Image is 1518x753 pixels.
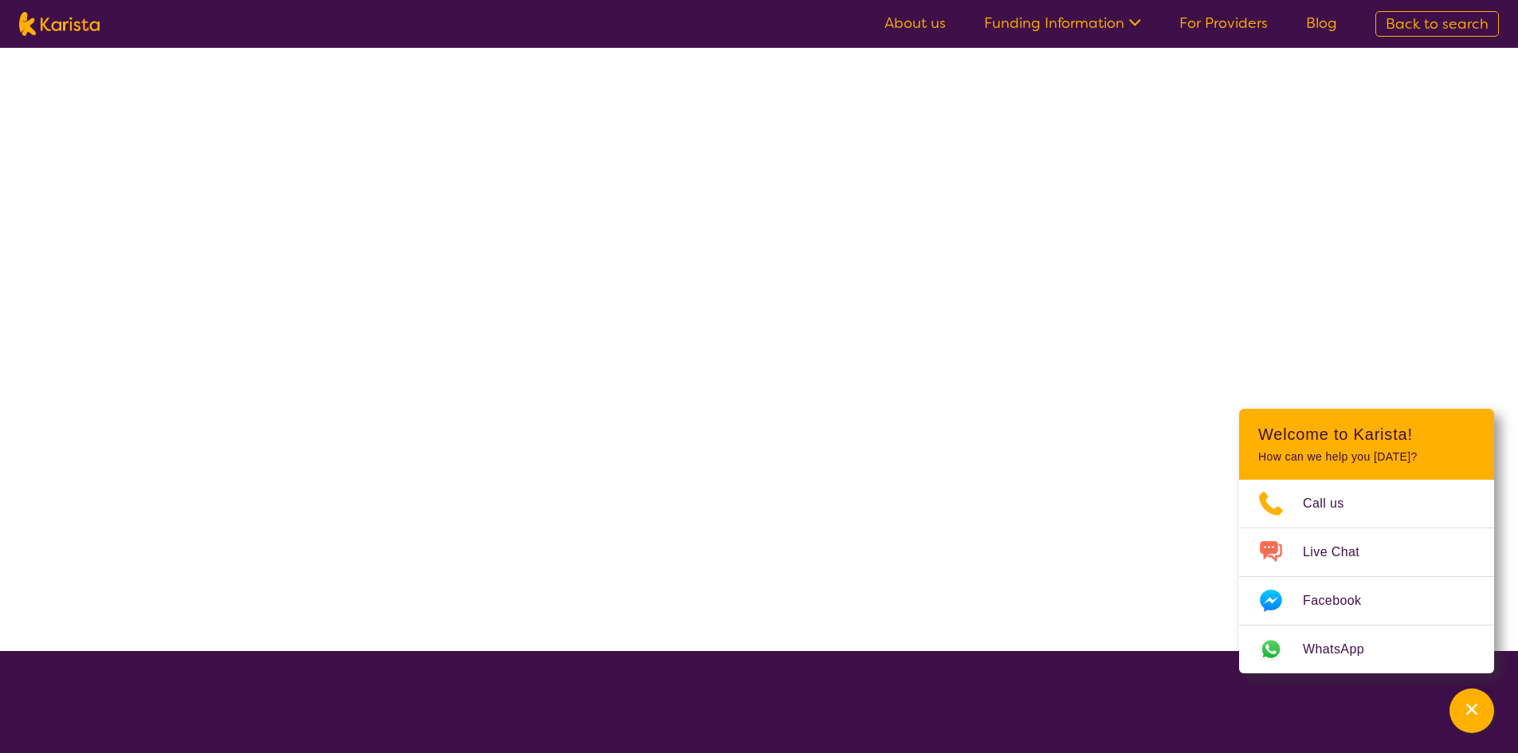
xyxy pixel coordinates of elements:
a: Funding Information [984,14,1141,33]
a: About us [885,14,946,33]
span: Back to search [1386,14,1489,33]
ul: Choose channel [1239,480,1494,673]
a: Blog [1306,14,1337,33]
div: Channel Menu [1239,409,1494,673]
span: Call us [1303,492,1363,516]
span: WhatsApp [1303,637,1383,661]
a: Back to search [1375,11,1499,37]
span: Facebook [1303,589,1380,613]
a: Web link opens in a new tab. [1239,626,1494,673]
h2: Welcome to Karista! [1258,425,1475,444]
p: How can we help you [DATE]? [1258,450,1475,464]
img: Karista logo [19,12,100,36]
span: Live Chat [1303,540,1379,564]
button: Channel Menu [1449,688,1494,733]
a: For Providers [1179,14,1268,33]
